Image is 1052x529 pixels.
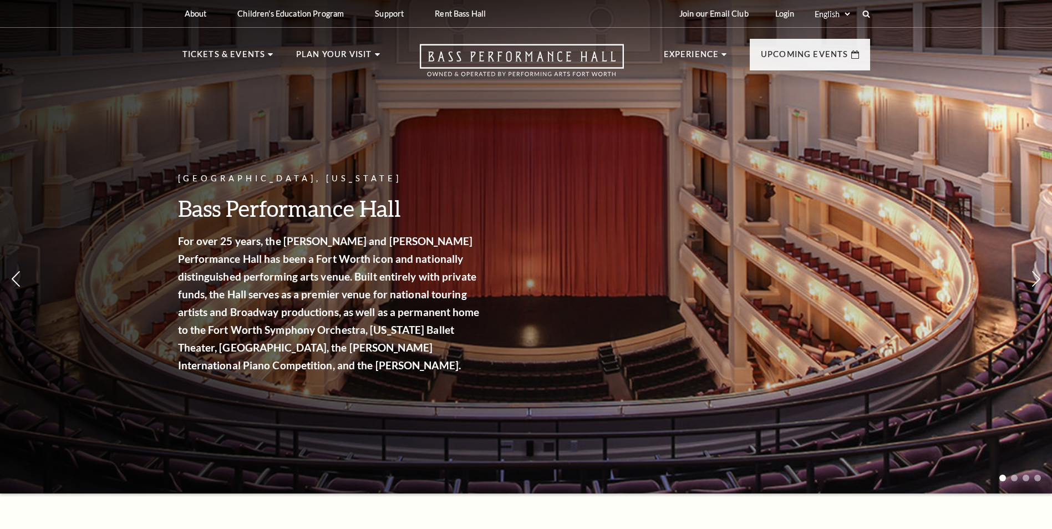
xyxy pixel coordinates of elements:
strong: For over 25 years, the [PERSON_NAME] and [PERSON_NAME] Performance Hall has been a Fort Worth ico... [178,235,480,372]
p: Plan Your Visit [296,48,372,68]
p: Children's Education Program [237,9,344,18]
p: [GEOGRAPHIC_DATA], [US_STATE] [178,172,483,186]
p: About [185,9,207,18]
p: Support [375,9,404,18]
h3: Bass Performance Hall [178,194,483,222]
p: Experience [664,48,719,68]
p: Upcoming Events [761,48,848,68]
p: Tickets & Events [182,48,266,68]
select: Select: [812,9,852,19]
p: Rent Bass Hall [435,9,486,18]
